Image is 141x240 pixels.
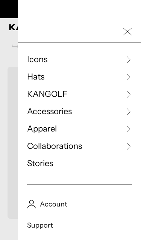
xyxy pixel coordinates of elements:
[27,89,67,100] span: KANGOLF
[27,221,53,230] span: Support
[27,106,72,117] span: Accessories
[27,141,132,152] a: Collaborations
[27,89,132,100] a: KANGOLF
[36,200,67,209] span: Account
[27,106,132,117] a: Accessories
[27,200,132,209] a: Account
[27,54,47,65] span: Icons
[27,71,132,83] a: Hats
[27,158,132,169] a: Stories
[27,221,132,230] a: Support
[27,54,132,65] a: Icons
[27,141,82,152] span: Collaborations
[123,27,132,36] button: Close Mobile Nav
[27,123,132,135] a: Apparel
[27,123,57,135] span: Apparel
[27,71,44,83] span: Hats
